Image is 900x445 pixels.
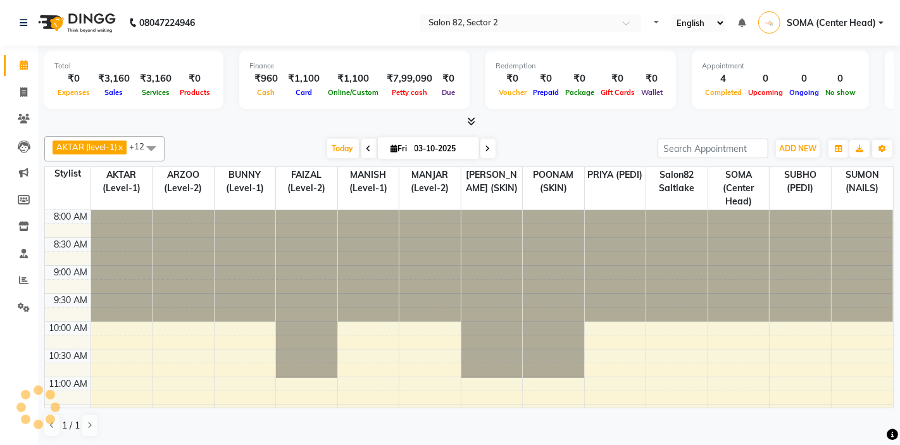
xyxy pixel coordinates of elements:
span: ADD NEW [779,144,816,153]
span: Cash [254,88,278,97]
span: SUMON (NAILS) [832,167,893,196]
div: 4 [702,72,745,86]
div: 9:00 AM [52,266,91,279]
span: Gift Cards [597,88,638,97]
span: Sales [102,88,127,97]
span: SUBHO (PEDI) [770,167,831,196]
span: Salon82 saltlake [646,167,708,196]
div: ₹0 [54,72,93,86]
div: 8:30 AM [52,238,91,251]
input: 2025-10-03 [411,139,474,158]
span: Expenses [54,88,93,97]
a: x [117,142,123,152]
span: Wallet [638,88,666,97]
span: Petty cash [389,88,430,97]
div: ₹1,100 [325,72,382,86]
span: Services [139,88,173,97]
span: MANJAR (Level-2) [399,167,461,196]
span: Upcoming [745,88,786,97]
div: 8:00 AM [52,210,91,223]
span: [PERSON_NAME] (SKIN) [461,167,523,196]
div: Stylist [45,167,91,180]
span: Today [327,139,359,158]
div: 10:30 AM [47,349,91,363]
div: 10:00 AM [47,322,91,335]
img: SOMA (Center Head) [758,11,780,34]
span: Online/Custom [325,88,382,97]
span: 1 / 1 [62,419,80,432]
span: No show [822,88,859,97]
span: SOMA (Center Head) [787,16,876,30]
span: Due [439,88,458,97]
span: MANISH (level-1) [338,167,399,196]
span: PRIYA (PEDI) [585,167,646,183]
div: ₹0 [177,72,213,86]
div: ₹3,160 [93,72,135,86]
div: 0 [745,72,786,86]
div: ₹0 [437,72,459,86]
div: ₹0 [597,72,638,86]
div: ₹0 [530,72,562,86]
span: POONAM (SKIN) [523,167,584,196]
span: BUNNY (level-1) [215,167,276,196]
span: AKTAR (level-1) [56,142,117,152]
span: Ongoing [786,88,822,97]
div: Finance [249,61,459,72]
div: ₹3,160 [135,72,177,86]
div: 9:30 AM [52,294,91,307]
span: AKTAR (level-1) [91,167,153,196]
span: Products [177,88,213,97]
div: 0 [786,72,822,86]
span: Package [562,88,597,97]
button: ADD NEW [776,140,820,158]
div: ₹0 [562,72,597,86]
div: ₹0 [638,72,666,86]
div: 0 [822,72,859,86]
span: +12 [129,141,154,151]
img: logo [32,5,119,41]
input: Search Appointment [658,139,768,158]
div: ₹0 [496,72,530,86]
span: Card [292,88,315,97]
span: SOMA (Center Head) [708,167,770,210]
div: 11:00 AM [47,377,91,391]
div: ₹1,100 [283,72,325,86]
span: Fri [388,144,411,153]
span: FAIZAL (level-2) [276,167,337,196]
div: Appointment [702,61,859,72]
span: Completed [702,88,745,97]
span: Prepaid [530,88,562,97]
span: ARZOO (level-2) [153,167,214,196]
div: ₹960 [249,72,283,86]
div: ₹7,99,090 [382,72,437,86]
b: 08047224946 [139,5,195,41]
div: Total [54,61,213,72]
div: Redemption [496,61,666,72]
div: 11:30 AM [47,405,91,418]
span: Voucher [496,88,530,97]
